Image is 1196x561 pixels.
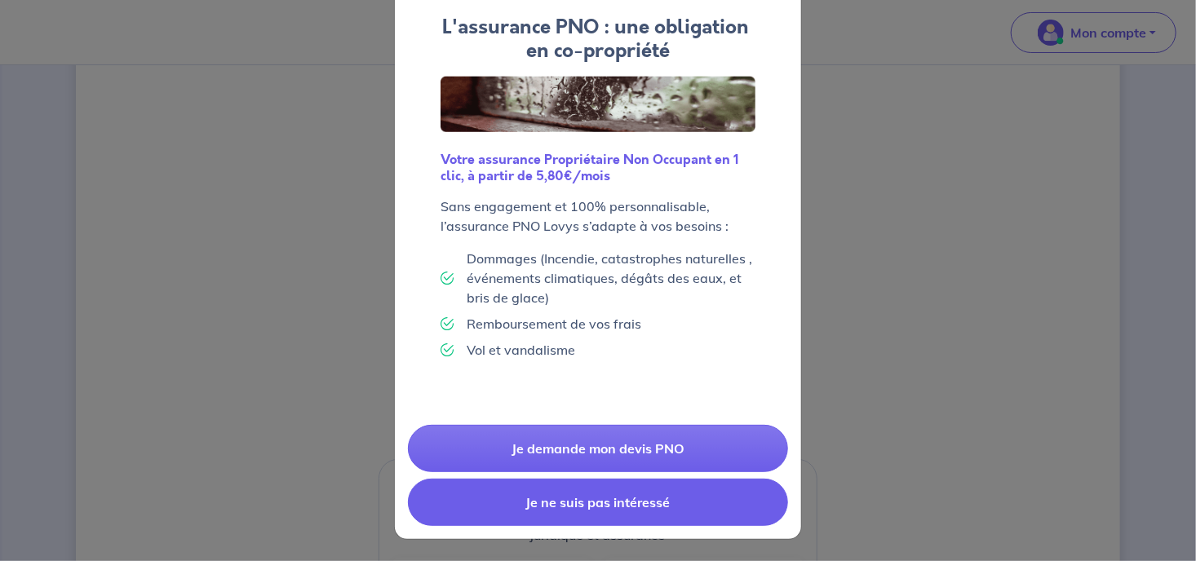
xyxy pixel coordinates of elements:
[441,76,755,133] img: Logo Lovys
[467,314,641,334] p: Remboursement de vos frais
[441,197,755,236] p: Sans engagement et 100% personnalisable, l’assurance PNO Lovys s’adapte à vos besoins :
[467,249,755,307] p: Dommages (Incendie, catastrophes naturelles , événements climatiques, dégâts des eaux, et bris de...
[441,152,755,183] h6: Votre assurance Propriétaire Non Occupant en 1 clic, à partir de 5,80€/mois
[467,340,575,360] p: Vol et vandalisme
[441,15,755,63] h4: L'assurance PNO : une obligation en co-propriété
[408,479,788,526] button: Je ne suis pas intéressé
[408,425,788,472] a: Je demande mon devis PNO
